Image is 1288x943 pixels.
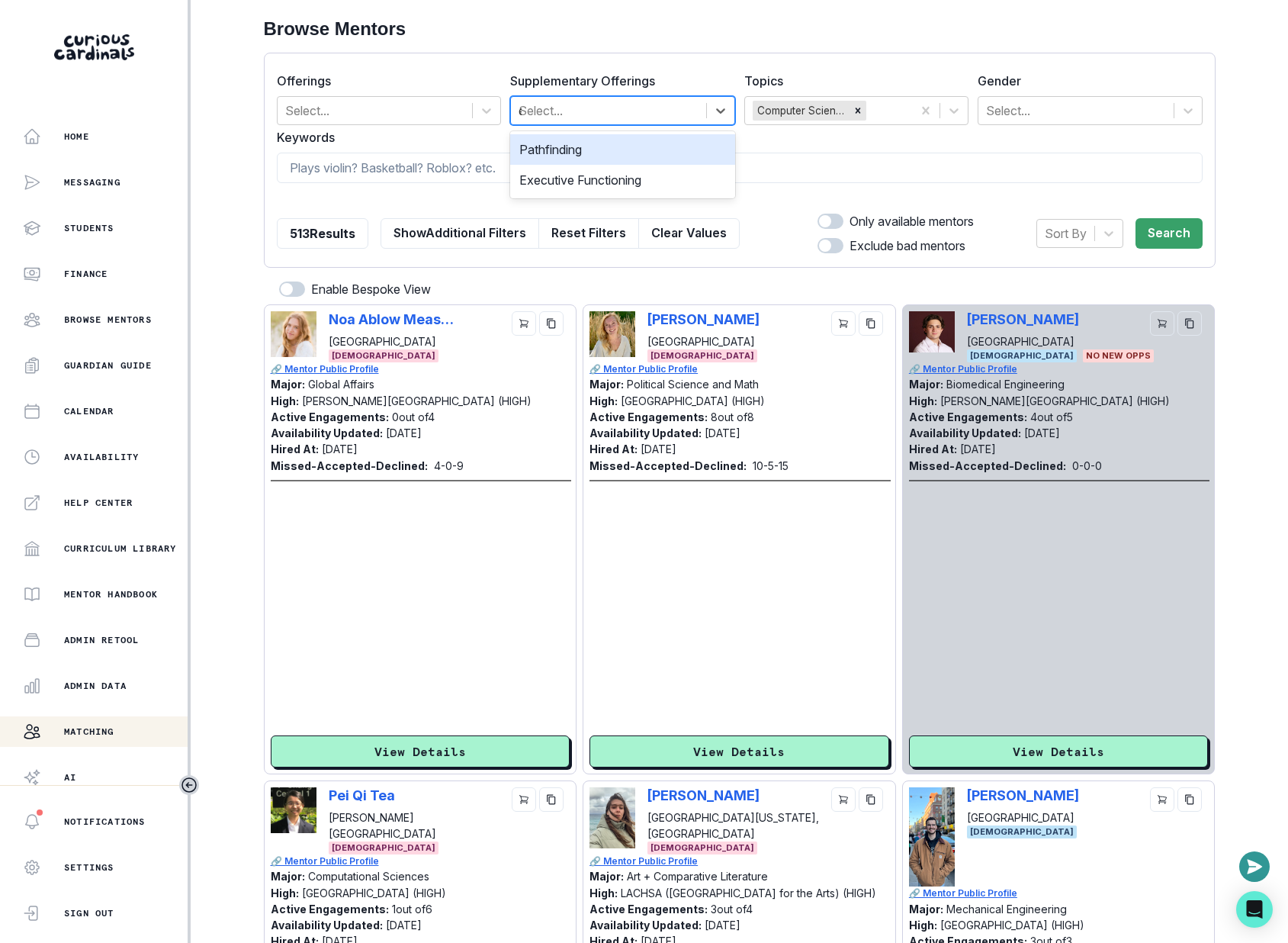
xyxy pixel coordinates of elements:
[967,333,1079,349] p: [GEOGRAPHIC_DATA]
[831,787,856,812] button: cart
[753,101,850,121] div: Computer Science
[589,362,891,376] a: 🔗 Mentor Public Profile
[539,787,564,812] button: copy
[1083,349,1154,362] span: No New Opps
[277,128,1193,146] label: Keywords
[1236,891,1273,928] div: Open Intercom Messenger
[909,919,937,932] p: High:
[909,443,957,455] p: Hired At:
[64,405,114,417] p: Calendar
[909,458,1066,474] p: Missed-Accepted-Declined:
[638,218,740,249] button: Clear Values
[705,919,740,932] p: [DATE]
[859,311,883,336] button: copy
[589,426,702,439] p: Availability Updated:
[647,787,773,803] p: [PERSON_NAME]
[647,311,760,327] p: [PERSON_NAME]
[1072,458,1102,474] p: 0 - 0 - 0
[64,861,114,874] p: Settings
[589,887,618,900] p: High:
[329,842,438,854] span: [DEMOGRAPHIC_DATA]
[946,378,1065,391] p: Biomedical Engineering
[589,735,889,768] button: View Details
[512,787,536,812] button: cart
[277,72,493,90] label: Offerings
[64,176,120,188] p: Messaging
[946,903,1067,916] p: Mechanical Engineering
[64,907,114,919] p: Sign Out
[1177,311,1202,336] button: copy
[1135,218,1203,249] button: Search
[386,919,422,932] p: [DATE]
[271,362,572,376] a: 🔗 Mentor Public Profile
[589,787,635,848] img: Picture of Elya Aboutboul
[271,458,428,474] p: Missed-Accepted-Declined:
[64,771,76,784] p: AI
[64,497,133,509] p: Help Center
[510,165,735,195] div: Executive Functioning
[434,458,464,474] p: 4 - 0 - 9
[909,887,1210,900] a: 🔗 Mentor Public Profile
[179,775,199,795] button: Toggle sidebar
[64,451,139,463] p: Availability
[64,816,146,828] p: Notifications
[909,903,943,916] p: Major:
[1239,851,1270,882] button: Open or close messaging widget
[329,333,454,349] p: [GEOGRAPHIC_DATA]
[271,735,570,768] button: View Details
[647,842,757,854] span: [DEMOGRAPHIC_DATA]
[621,394,765,407] p: [GEOGRAPHIC_DATA] (HIGH)
[64,359,152,372] p: Guardian Guide
[940,394,1170,407] p: [PERSON_NAME][GEOGRAPHIC_DATA] (HIGH)
[627,378,759,391] p: Political Science and Math
[641,443,676,455] p: [DATE]
[831,311,856,336] button: cart
[308,870,429,883] p: Computational Sciences
[271,887,299,900] p: High:
[54,34,134,60] img: Curious Cardinals Logo
[510,134,735,165] div: Pathfinding
[271,919,383,932] p: Availability Updated:
[589,919,702,932] p: Availability Updated:
[271,311,316,357] img: Picture of Noa Ablow Measelle
[909,378,943,391] p: Major:
[386,426,422,439] p: [DATE]
[311,280,431,298] p: Enable Bespoke View
[510,72,726,90] label: Supplementary Offerings
[909,362,1210,376] a: 🔗 Mentor Public Profile
[381,218,539,249] button: ShowAdditional Filters
[967,349,1077,362] span: [DEMOGRAPHIC_DATA]
[621,887,876,900] p: LACHSA ([GEOGRAPHIC_DATA] for the Arts) (HIGH)
[909,735,1209,768] button: View Details
[64,680,127,692] p: Admin Data
[967,787,1079,803] p: [PERSON_NAME]
[64,222,114,234] p: Students
[753,458,789,474] p: 10 - 5 - 15
[589,458,747,474] p: Missed-Accepted-Declined:
[271,903,389,916] p: Active Engagements:
[589,854,891,868] a: 🔗 Mentor Public Profile
[271,787,316,833] img: Picture of Pei Qi Tea
[329,349,438,362] span: [DEMOGRAPHIC_DATA]
[1024,426,1060,439] p: [DATE]
[538,218,639,249] button: Reset Filters
[392,410,435,423] p: 0 out of 4
[271,854,572,868] a: 🔗 Mentor Public Profile
[850,237,965,255] p: Exclude bad mentors
[308,378,374,391] p: Global Affairs
[711,410,754,423] p: 8 out of 8
[271,410,389,423] p: Active Engagements:
[271,443,319,455] p: Hired At:
[539,311,564,336] button: copy
[978,72,1193,90] label: Gender
[909,410,1027,423] p: Active Engagements:
[264,18,1216,40] h2: Browse Mentors
[589,443,638,455] p: Hired At:
[647,809,825,842] p: [GEOGRAPHIC_DATA][US_STATE], [GEOGRAPHIC_DATA]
